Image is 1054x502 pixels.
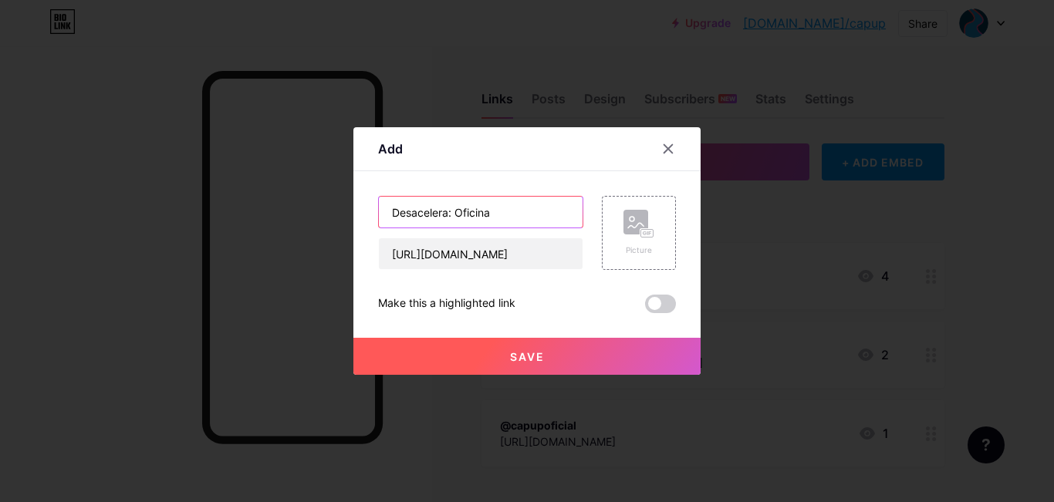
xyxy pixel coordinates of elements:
[379,238,583,269] input: URL
[379,197,583,227] input: Title
[623,244,654,256] div: Picture
[378,140,403,158] div: Add
[378,295,515,313] div: Make this a highlighted link
[510,350,545,363] span: Save
[353,338,701,375] button: Save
